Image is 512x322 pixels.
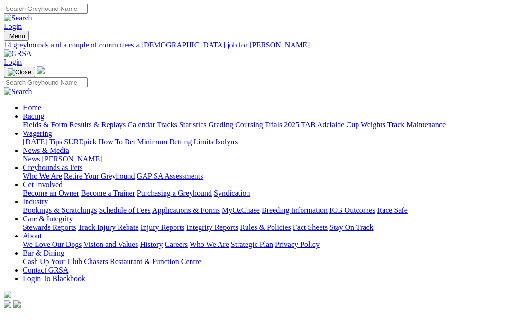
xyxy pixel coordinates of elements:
a: Trials [265,121,282,129]
a: Careers [165,240,188,248]
a: [DATE] Tips [23,138,62,146]
a: Who We Are [190,240,229,248]
div: Bar & Dining [23,257,508,266]
a: History [140,240,163,248]
a: Get Involved [23,180,63,189]
a: Weights [361,121,385,129]
img: Close [8,68,31,76]
a: News [23,155,40,163]
a: Cash Up Your Club [23,257,82,265]
img: GRSA [4,49,32,58]
a: Tracks [157,121,177,129]
div: Wagering [23,138,508,146]
a: Home [23,104,41,112]
div: News & Media [23,155,508,163]
a: Rules & Policies [240,223,291,231]
a: News & Media [23,146,69,154]
a: Calendar [128,121,155,129]
a: Coursing [235,121,263,129]
div: Get Involved [23,189,508,198]
span: Menu [9,32,25,39]
a: Track Injury Rebate [78,223,138,231]
a: Grading [209,121,233,129]
div: Greyhounds as Pets [23,172,508,180]
a: We Love Our Dogs [23,240,82,248]
a: GAP SA Assessments [137,172,203,180]
a: How To Bet [99,138,136,146]
a: Login [4,58,22,66]
a: ICG Outcomes [329,206,375,214]
button: Toggle navigation [4,31,29,41]
a: Retire Your Greyhound [64,172,135,180]
a: Login [4,22,22,30]
a: Syndication [214,189,250,197]
a: Wagering [23,129,52,137]
img: Search [4,87,32,96]
a: Privacy Policy [275,240,320,248]
a: Contact GRSA [23,266,68,274]
img: logo-grsa-white.png [4,291,11,298]
a: About [23,232,42,240]
a: Schedule of Fees [99,206,150,214]
a: Fact Sheets [293,223,328,231]
div: Racing [23,121,508,129]
a: Bar & Dining [23,249,64,257]
a: Injury Reports [140,223,184,231]
a: Purchasing a Greyhound [137,189,212,197]
a: Race Safe [377,206,407,214]
a: [PERSON_NAME] [42,155,102,163]
a: Isolynx [215,138,238,146]
a: MyOzChase [222,206,260,214]
a: Results & Replays [69,121,126,129]
a: 14 greyhounds and a couple of committees a [DEMOGRAPHIC_DATA] job for [PERSON_NAME] [4,41,508,49]
a: Become an Owner [23,189,79,197]
a: Become a Trainer [81,189,135,197]
a: 2025 TAB Adelaide Cup [284,121,359,129]
a: Greyhounds as Pets [23,163,82,171]
img: Search [4,14,32,22]
a: Who We Are [23,172,62,180]
a: Statistics [179,121,207,129]
div: Care & Integrity [23,223,508,232]
a: SUREpick [64,138,96,146]
a: Stewards Reports [23,223,76,231]
input: Search [4,77,88,87]
a: Care & Integrity [23,215,73,223]
a: Stay On Track [329,223,373,231]
a: Minimum Betting Limits [137,138,213,146]
a: Bookings & Scratchings [23,206,97,214]
div: About [23,240,508,249]
a: Strategic Plan [231,240,273,248]
img: twitter.svg [13,300,21,308]
a: Fields & Form [23,121,67,129]
a: Chasers Restaurant & Function Centre [84,257,201,265]
img: facebook.svg [4,300,11,308]
a: Login To Blackbook [23,275,85,283]
img: logo-grsa-white.png [37,66,45,74]
div: Industry [23,206,508,215]
button: Toggle navigation [4,67,35,77]
a: Integrity Reports [186,223,238,231]
a: Breeding Information [262,206,328,214]
a: Industry [23,198,48,206]
a: Track Maintenance [387,121,446,129]
a: Applications & Forms [152,206,220,214]
a: Vision and Values [83,240,138,248]
input: Search [4,4,88,14]
a: Racing [23,112,44,120]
